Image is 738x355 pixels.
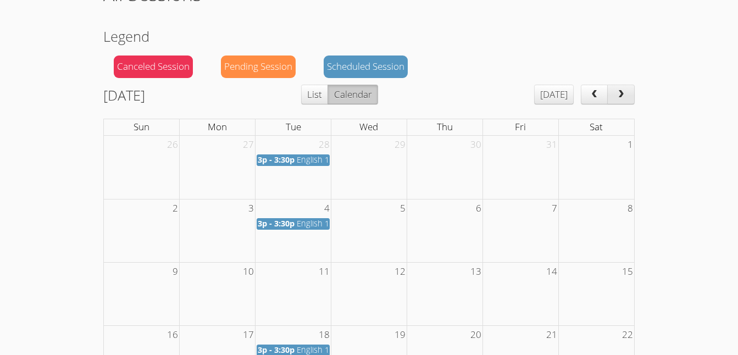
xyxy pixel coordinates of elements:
span: 22 [621,326,634,344]
span: 3p - 3:30p [258,218,295,229]
span: 15 [621,263,634,281]
span: English 11 [297,345,334,355]
span: 6 [475,199,482,218]
span: 4 [323,199,331,218]
span: 3p - 3:30p [258,345,295,355]
span: 1 [626,136,634,154]
span: 2 [171,199,179,218]
button: next [607,85,635,104]
span: 29 [393,136,407,154]
a: 3p - 3:30p English 11 [257,218,330,230]
span: 5 [399,199,407,218]
div: Pending Session [221,56,296,78]
span: 18 [318,326,331,344]
span: Sun [134,120,149,133]
span: 19 [393,326,407,344]
span: Sat [590,120,603,133]
div: Scheduled Session [324,56,408,78]
span: 11 [318,263,331,281]
span: Fri [515,120,526,133]
button: [DATE] [534,85,574,104]
button: Calendar [328,85,378,104]
span: 14 [545,263,558,281]
span: 26 [166,136,179,154]
span: 8 [626,199,634,218]
span: 21 [545,326,558,344]
span: 10 [242,263,255,281]
span: 3 [247,199,255,218]
span: 7 [551,199,558,218]
span: 17 [242,326,255,344]
div: Canceled Session [114,56,193,78]
span: Thu [437,120,453,133]
h2: [DATE] [103,85,145,106]
span: 31 [545,136,558,154]
span: 9 [171,263,179,281]
span: 12 [393,263,407,281]
span: English 11 [297,218,334,229]
span: 20 [469,326,482,344]
span: Wed [359,120,378,133]
span: English 11 [297,154,334,165]
span: Tue [286,120,301,133]
a: 3p - 3:30p English 11 [257,154,330,166]
span: 27 [242,136,255,154]
span: 30 [469,136,482,154]
span: 16 [166,326,179,344]
span: 28 [318,136,331,154]
h2: Legend [103,26,635,47]
span: 3p - 3:30p [258,154,295,165]
button: prev [581,85,608,104]
span: Mon [208,120,227,133]
span: 13 [469,263,482,281]
button: List [301,85,328,104]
